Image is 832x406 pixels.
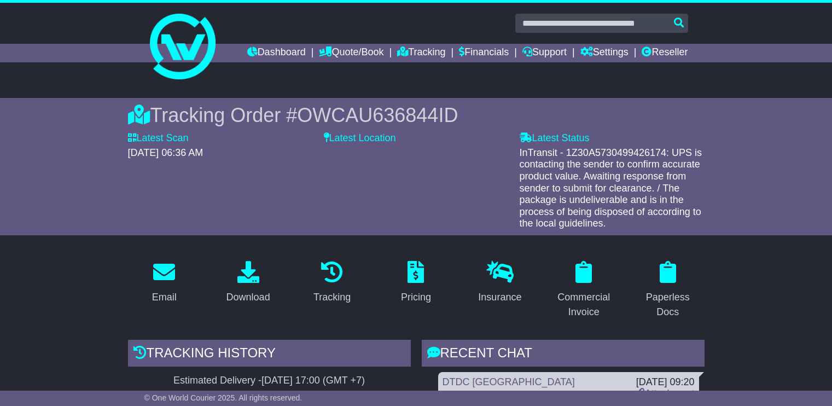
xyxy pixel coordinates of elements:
span: OWCAU636844ID [297,104,458,126]
label: Latest Scan [128,132,189,144]
a: Download [219,257,277,309]
a: Paperless Docs [631,257,704,323]
div: RECENT CHAT [422,340,705,369]
a: Support [522,44,567,62]
a: Dashboard [247,44,306,62]
label: Latest Location [324,132,396,144]
span: InTransit - 1Z30A5730499426174: UPS is contacting the sender to confirm accurate product value. A... [520,147,702,229]
div: Commercial Invoice [555,290,613,320]
a: Insurance [471,257,528,309]
div: [DATE] 17:00 (GMT +7) [261,375,365,387]
a: Tracking [397,44,445,62]
div: Paperless Docs [638,290,697,320]
a: Tracking [306,257,358,309]
a: Attachment [636,388,694,399]
span: © One World Courier 2025. All rights reserved. [144,393,302,402]
a: Pricing [394,257,438,309]
a: DTDC [GEOGRAPHIC_DATA] [443,376,575,387]
div: [DATE] 09:20 [636,376,694,388]
div: Estimated Delivery - [128,375,411,387]
div: Tracking [313,290,351,305]
a: Reseller [642,44,688,62]
div: Tracking Order # [128,103,705,127]
span: [DATE] 06:36 AM [128,147,203,158]
a: Settings [580,44,629,62]
a: Quote/Book [319,44,383,62]
a: Email [145,257,184,309]
div: Pricing [401,290,431,305]
a: Financials [459,44,509,62]
div: Tracking history [128,340,411,369]
label: Latest Status [520,132,590,144]
div: Email [152,290,177,305]
div: Download [226,290,270,305]
div: Insurance [478,290,521,305]
a: Commercial Invoice [548,257,620,323]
